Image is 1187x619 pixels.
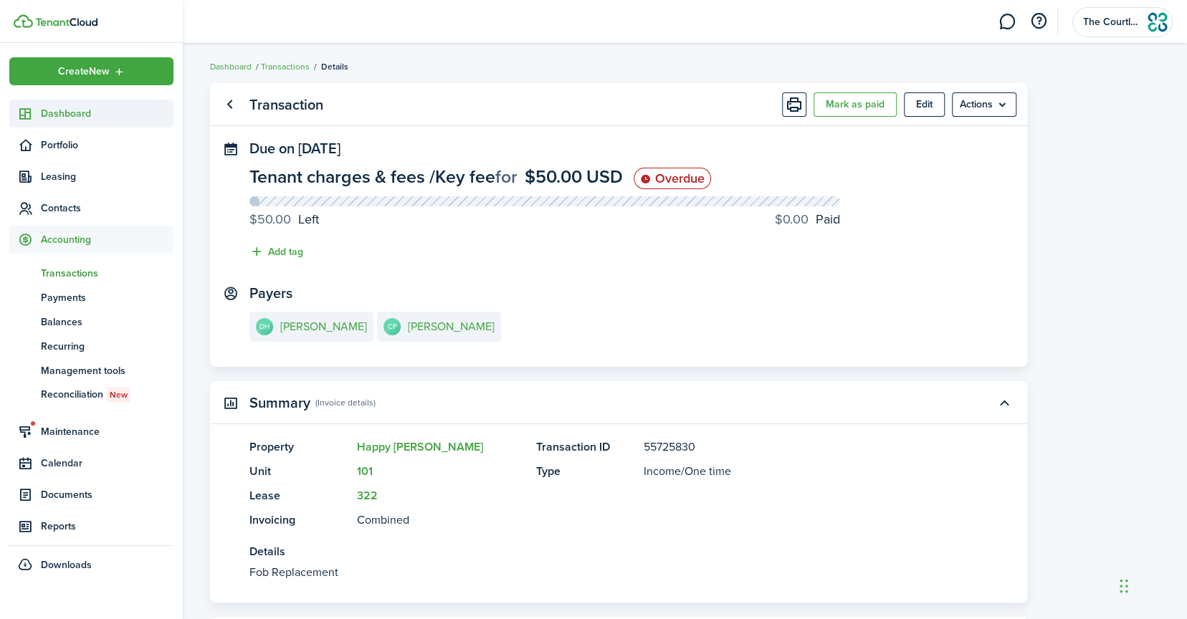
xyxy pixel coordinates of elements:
a: Dashboard [210,60,252,73]
panel-main-title: Payers [249,285,292,302]
button: Mark as paid [814,92,897,117]
panel-main-title: Unit [249,463,350,480]
span: Reconciliation [41,387,173,403]
a: Transactions [9,261,173,285]
progress-caption-label: Left [249,210,319,229]
progress-caption-label: Paid [775,210,840,229]
span: Details [321,60,348,73]
a: Balances [9,309,173,334]
span: Reports [41,519,173,534]
panel-main-title: Details [249,543,945,560]
span: Accounting [41,232,173,247]
button: Add tag [249,244,303,260]
panel-main-title: Transaction ID [536,438,637,456]
panel-main-title: Transaction [249,97,323,113]
a: Management tools [9,358,173,383]
a: CP[PERSON_NAME] [377,312,501,342]
panel-main-description: 55725830 [644,438,945,456]
div: Drag [1120,565,1128,608]
panel-main-description: Combined [357,512,522,529]
span: Contacts [41,201,173,216]
span: for [495,163,518,190]
a: Messaging [993,4,1021,40]
span: Dashboard [41,106,173,121]
a: 101 [357,463,373,479]
span: Leasing [41,169,173,184]
status: Overdue [634,168,711,189]
button: Toggle accordion [992,390,1016,415]
panel-main-description: / [644,463,945,480]
span: Balances [41,315,173,330]
a: Reports [9,512,173,540]
progress-caption-label-value: $50.00 [249,210,291,229]
a: DH[PERSON_NAME] [249,312,373,342]
panel-main-title: Property [249,438,350,456]
span: New [110,388,128,401]
span: One time [685,463,731,479]
button: Open resource center [1026,9,1051,34]
span: Management tools [41,363,173,378]
panel-main-description: Fob Replacement [249,564,945,581]
a: Recurring [9,334,173,358]
button: Edit [904,92,945,117]
a: Transactions [261,60,310,73]
span: Recurring [41,339,173,354]
span: $50.00 USD [525,163,623,190]
a: 322 [357,487,378,504]
a: Go back [217,92,242,117]
avatar-text: DH [256,318,273,335]
button: Print [782,92,806,117]
button: Open menu [9,57,173,85]
span: Due on [DATE] [249,138,340,159]
iframe: Chat Widget [1115,550,1187,619]
img: TenantCloud [14,14,33,28]
span: Income [644,463,681,479]
span: Tenant charges & fees / Key fee [249,163,495,190]
button: Open menu [952,92,1016,117]
a: ReconciliationNew [9,383,173,407]
a: Payments [9,285,173,309]
span: The Courtland Group [1083,17,1140,27]
span: Transactions [41,266,173,281]
span: Create New [58,67,110,77]
a: Happy [PERSON_NAME] [357,438,483,455]
menu-btn: Actions [952,92,1016,117]
span: Calendar [41,456,173,471]
span: Portfolio [41,138,173,153]
panel-main-title: Type [536,463,637,480]
span: Maintenance [41,424,173,439]
panel-main-title: Lease [249,487,350,504]
panel-main-subtitle: (Invoice details) [315,396,376,409]
progress-caption-label-value: $0.00 [775,210,809,229]
e-details-info-title: [PERSON_NAME] [408,320,495,333]
img: The Courtland Group [1146,11,1169,34]
a: Dashboard [9,100,173,128]
span: Downloads [41,557,92,572]
img: TenantCloud [35,18,97,27]
panel-main-body: Toggle accordion [210,438,1027,603]
panel-main-title: Summary [249,395,310,411]
e-details-info-title: [PERSON_NAME] [280,320,367,333]
span: Documents [41,487,173,502]
span: Payments [41,290,173,305]
avatar-text: CP [383,318,401,335]
panel-main-title: Invoicing [249,512,350,529]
